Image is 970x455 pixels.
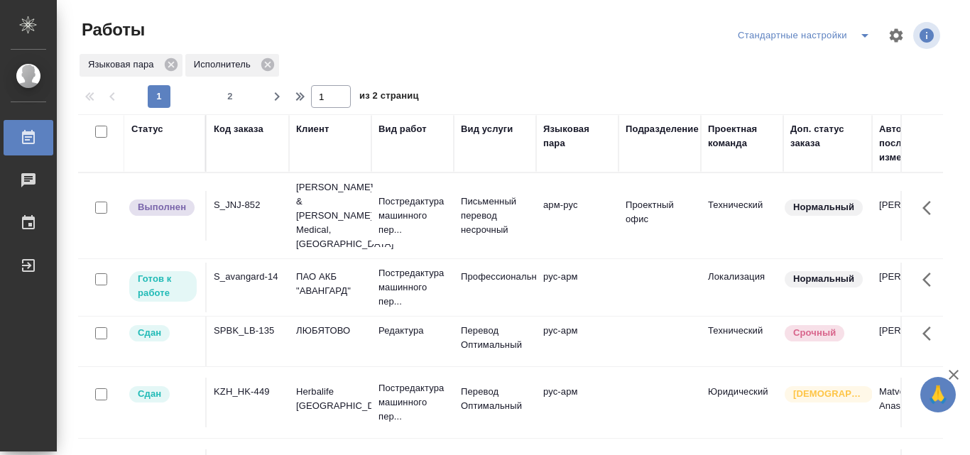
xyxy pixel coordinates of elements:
[461,122,513,136] div: Вид услуги
[790,122,865,150] div: Доп. статус заказа
[128,324,198,343] div: Менеджер проверил работу исполнителя, передает ее на следующий этап
[214,122,263,136] div: Код заказа
[913,22,943,49] span: Посмотреть информацию
[219,89,241,104] span: 2
[626,122,699,136] div: Подразделение
[914,263,948,297] button: Здесь прячутся важные кнопки
[793,326,836,340] p: Срочный
[543,122,611,150] div: Языковая пара
[536,317,618,366] td: рус-арм
[296,270,364,298] p: ПАО АКБ "АВАНГАРД"
[185,54,279,77] div: Исполнитель
[461,270,529,284] p: Профессиональный
[128,385,198,404] div: Менеджер проверил работу исполнителя, передает ее на следующий этап
[138,387,161,401] p: Сдан
[138,200,186,214] p: Выполнен
[701,317,783,366] td: Технический
[618,191,701,241] td: Проектный офис
[879,18,913,53] span: Настроить таблицу
[793,387,864,401] p: [DEMOGRAPHIC_DATA]
[914,191,948,225] button: Здесь прячутся важные кнопки
[872,317,954,366] td: [PERSON_NAME]
[214,198,282,212] div: S_JNJ-852
[138,272,188,300] p: Готов к работе
[793,272,854,286] p: Нормальный
[128,270,198,303] div: Исполнитель может приступить к работе
[378,324,447,338] p: Редактура
[914,378,948,412] button: Здесь прячутся важные кнопки
[296,180,364,251] p: [PERSON_NAME] & [PERSON_NAME] Medical, [GEOGRAPHIC_DATA]
[920,377,956,412] button: 🙏
[80,54,182,77] div: Языковая пара
[128,198,198,217] div: Исполнитель завершил работу
[296,385,364,413] p: Herbalife [GEOGRAPHIC_DATA]
[708,122,776,150] div: Проектная команда
[131,122,163,136] div: Статус
[872,378,954,427] td: Matveeva Anastasia
[536,191,618,241] td: арм-рус
[793,200,854,214] p: Нормальный
[296,122,329,136] div: Клиент
[88,57,159,72] p: Языковая пара
[378,266,447,309] p: Постредактура машинного пер...
[378,122,427,136] div: Вид работ
[219,85,241,108] button: 2
[359,87,419,108] span: из 2 страниц
[701,378,783,427] td: Юридический
[536,378,618,427] td: рус-арм
[701,263,783,312] td: Локализация
[734,24,879,47] div: split button
[214,270,282,284] div: S_avangard-14
[378,194,447,237] p: Постредактура машинного пер...
[461,194,529,237] p: Письменный перевод несрочный
[296,324,364,338] p: ЛЮБЯТОВО
[461,385,529,413] p: Перевод Оптимальный
[536,263,618,312] td: рус-арм
[78,18,145,41] span: Работы
[194,57,256,72] p: Исполнитель
[926,380,950,410] span: 🙏
[872,191,954,241] td: [PERSON_NAME]
[879,122,947,165] div: Автор последнего изменения
[461,324,529,352] p: Перевод Оптимальный
[378,381,447,424] p: Постредактура машинного пер...
[872,263,954,312] td: [PERSON_NAME]
[138,326,161,340] p: Сдан
[914,317,948,351] button: Здесь прячутся важные кнопки
[214,385,282,399] div: KZH_HK-449
[701,191,783,241] td: Технический
[214,324,282,338] div: SPBK_LB-135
